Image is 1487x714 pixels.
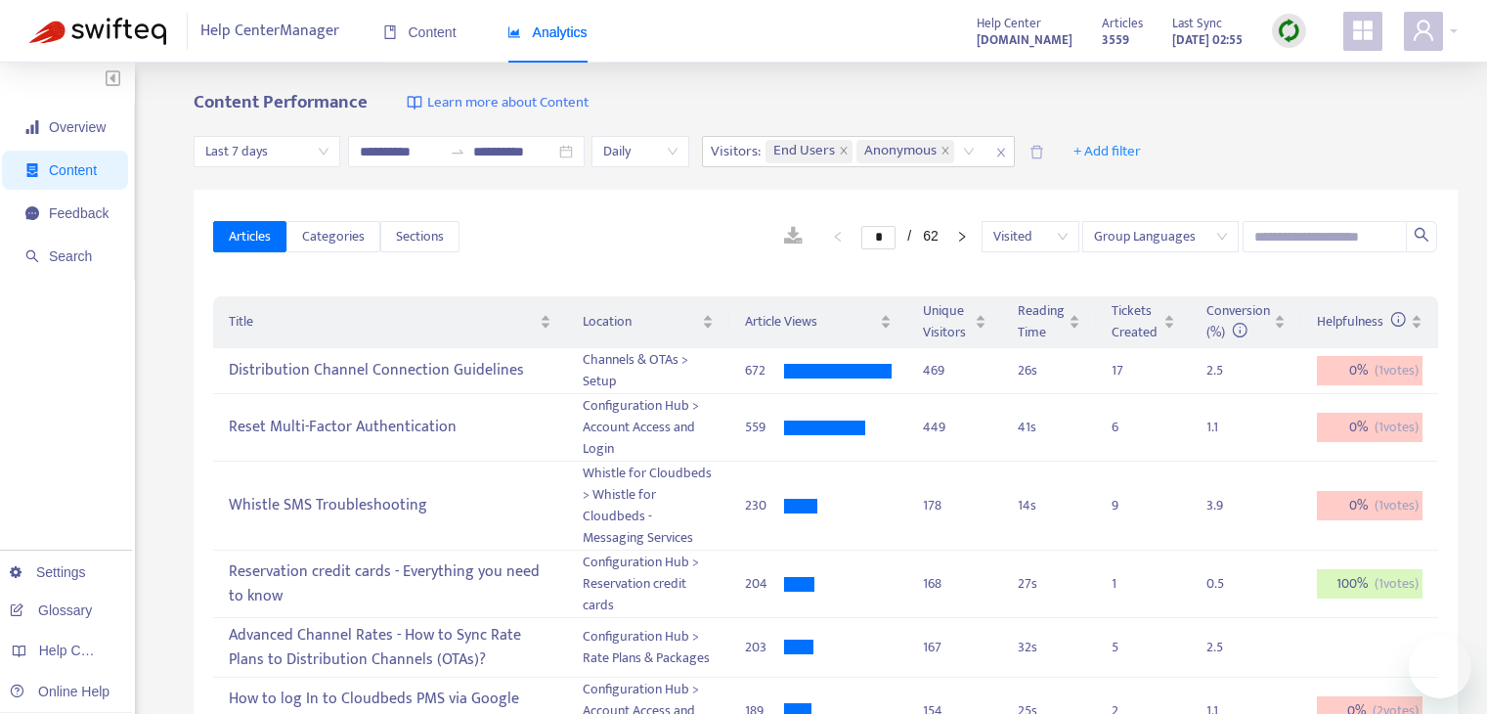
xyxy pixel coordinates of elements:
button: right [946,225,978,248]
div: 6 [1112,417,1151,438]
th: Title [213,296,567,348]
div: 27 s [1018,573,1080,595]
td: Channels & OTAs > Setup [567,348,729,394]
div: 0.5 [1206,573,1246,595]
div: 203 [745,637,784,658]
span: Daily [603,137,678,166]
span: to [450,144,465,159]
span: Analytics [507,24,588,40]
span: Anonymous [856,140,954,163]
span: left [832,231,844,243]
span: swap-right [450,144,465,159]
th: Article Views [729,296,907,348]
span: message [25,206,39,220]
th: Location [567,296,729,348]
div: 17 [1112,360,1151,381]
span: Title [229,311,536,333]
span: / [907,228,911,244]
a: Learn more about Content [407,92,589,114]
div: 5 [1112,637,1151,658]
span: book [383,25,397,39]
strong: 3559 [1102,29,1129,51]
span: Help Center [977,13,1041,34]
div: 41 s [1018,417,1080,438]
div: Advanced Channel Rates - How to Sync Rate Plans to Distribution Channels (OTAs)? [229,619,551,676]
span: Feedback [49,205,109,221]
b: Content Performance [194,87,368,117]
div: 0 % [1317,491,1422,520]
span: close [839,146,849,157]
li: 1/62 [861,225,938,248]
a: Glossary [10,602,92,618]
span: ( 1 votes) [1375,573,1419,595]
th: Reading Time [1002,296,1096,348]
span: user [1412,19,1435,42]
span: search [1414,227,1429,243]
td: Configuration Hub > Reservation credit cards [567,551,729,618]
button: Articles [213,221,286,252]
span: Tickets Created [1112,300,1159,343]
div: 0 % [1317,413,1422,442]
td: Configuration Hub > Account Access and Login [567,394,729,462]
li: Next Page [946,225,978,248]
div: 230 [745,495,784,516]
div: 1.1 [1206,417,1246,438]
div: Distribution Channel Connection Guidelines [229,355,551,387]
th: Unique Visitors [907,296,1002,348]
div: Reservation credit cards - Everything you need to know [229,556,551,612]
span: Visited [993,222,1068,251]
span: End Users [765,140,853,163]
a: Online Help [10,684,109,699]
span: signal [25,120,39,134]
span: Visitors : [703,137,764,166]
img: Swifteq [29,18,166,45]
div: 2.5 [1206,360,1246,381]
span: Articles [229,226,271,247]
button: + Add filter [1059,136,1156,167]
span: Search [49,248,92,264]
span: Group Languages [1094,222,1227,251]
span: ( 1 votes) [1375,417,1419,438]
div: 9 [1112,495,1151,516]
span: container [25,163,39,177]
span: + Add filter [1073,140,1141,163]
div: 0 % [1317,356,1422,385]
span: Learn more about Content [427,92,589,114]
span: Unique Visitors [923,300,971,343]
span: End Users [773,140,835,163]
button: Sections [380,221,459,252]
div: 3.9 [1206,495,1246,516]
div: 672 [745,360,784,381]
div: 204 [745,573,784,595]
div: 26 s [1018,360,1080,381]
span: Anonymous [864,140,937,163]
span: close [988,141,1014,164]
span: Categories [302,226,365,247]
div: 178 [923,495,986,516]
div: 559 [745,417,784,438]
img: sync.dc5367851b00ba804db3.png [1277,19,1301,43]
td: Configuration Hub > Rate Plans & Packages [567,618,729,678]
span: ( 1 votes) [1375,495,1419,516]
div: Reset Multi-Factor Authentication [229,412,551,444]
div: 100 % [1317,569,1422,599]
a: [DOMAIN_NAME] [977,28,1072,51]
span: Help Center Manager [200,13,339,50]
span: search [25,249,39,263]
img: image-link [407,95,422,111]
button: Categories [286,221,380,252]
span: Last 7 days [205,137,328,166]
span: Help Centers [39,643,119,658]
span: Last Sync [1172,13,1222,34]
span: appstore [1351,19,1375,42]
button: left [822,225,853,248]
span: Content [383,24,457,40]
div: Whistle SMS Troubleshooting [229,490,551,522]
span: ( 1 votes) [1375,360,1419,381]
span: Overview [49,119,106,135]
div: 2.5 [1206,637,1246,658]
div: 1 [1112,573,1151,595]
a: Settings [10,564,86,580]
iframe: Botón para iniciar la ventana de mensajería [1409,636,1471,698]
div: 14 s [1018,495,1080,516]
